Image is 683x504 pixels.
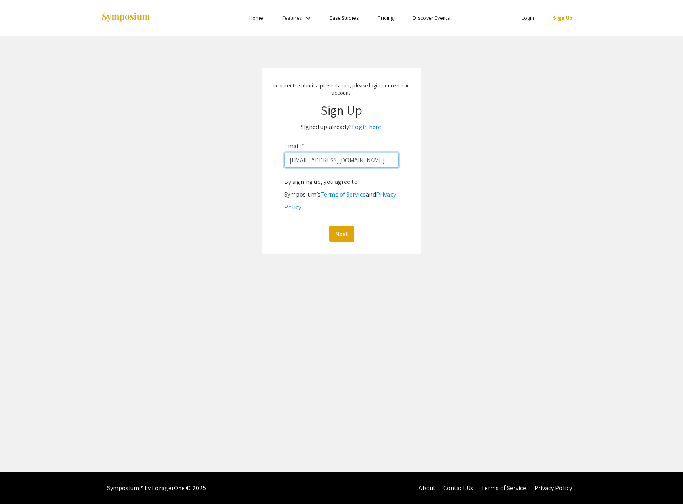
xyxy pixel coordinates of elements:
[270,82,413,96] p: In order to submit a presentation, please login or create an account.
[534,484,572,492] a: Privacy Policy
[249,14,263,21] a: Home
[329,14,359,21] a: Case Studies
[378,14,394,21] a: Pricing
[419,484,435,492] a: About
[270,121,413,133] p: Signed up already?
[553,14,572,21] a: Sign Up
[352,123,382,131] a: Login here.
[481,484,526,492] a: Terms of Service
[303,14,313,23] mat-icon: Expand Features list
[284,190,396,211] a: Privacy Policy
[6,468,34,498] iframe: Chat
[270,102,413,118] h1: Sign Up
[284,140,304,153] label: Email:
[107,472,206,504] div: Symposium™ by ForagerOne © 2025
[522,14,534,21] a: Login
[320,190,366,199] a: Terms of Service
[329,226,354,242] button: Next
[443,484,473,492] a: Contact Us
[284,176,399,214] div: By signing up, you agree to Symposium’s and .
[282,14,302,21] a: Features
[413,14,450,21] a: Discover Events
[101,12,151,23] img: Symposium by ForagerOne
